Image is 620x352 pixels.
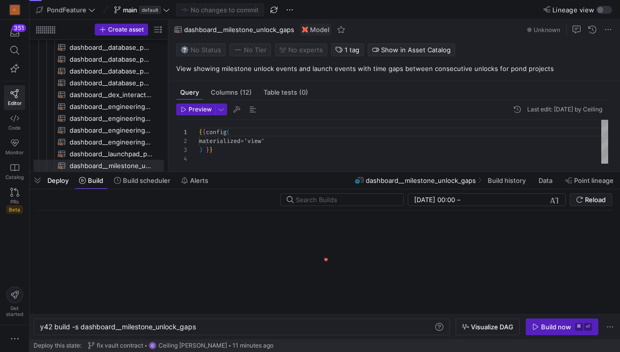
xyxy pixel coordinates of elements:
span: dashboard__launchpad_projects​​​​​​​​​​ [70,148,153,160]
a: dashboard__engineering_db_pond_active_users_monthly​​​​​​​​​​ [34,112,164,124]
span: – [457,196,461,204]
div: Press SPACE to select this row. [34,77,164,89]
span: { [202,128,206,136]
span: Alerts [190,176,208,184]
span: Lineage view [552,6,594,14]
a: dashboard__database_pond_online_model_submissions​​​​​​​​​​ [34,65,164,77]
span: dashboard__milestone_unlock_gaps [184,26,294,34]
span: } [206,146,209,154]
span: Data [539,176,552,184]
span: Deploy [47,176,69,184]
span: ( [227,128,230,136]
div: Press SPACE to select this row. [34,124,164,136]
a: Monitor [4,135,25,159]
span: dashboard__database_pond_online_developers​​​​​​​​​​ [70,54,153,65]
button: No tierNo Tier [230,43,271,56]
div: 3 [176,145,187,154]
button: PondFeature [34,3,98,16]
div: Press SPACE to select this row. [34,89,164,101]
div: C [10,5,20,15]
span: 11 minutes ago [232,342,273,349]
button: Preview [176,104,215,115]
button: Create asset [95,24,148,35]
span: No Tier [234,46,267,54]
span: Visualize DAG [471,323,513,331]
span: fix vault contract [97,342,143,349]
span: Preview [189,106,212,113]
span: (12) [240,89,252,96]
a: C [4,1,25,18]
button: maindefault [112,3,172,16]
img: https://lh3.googleusercontent.com/a/ACg8ocL5hHIcNgxjrjDvW2IB9Zc3OMw20Wvong8C6gpurw_crp9hOg=s96-c [149,342,156,350]
button: Build history [483,172,532,189]
button: Reload [570,193,612,206]
span: Query [180,89,199,96]
span: Editor [8,100,22,106]
a: dashboard__dex_interaction_analysis​​​​​​​​​​ [34,89,164,101]
span: Get started [6,305,23,317]
span: Build scheduler [123,176,170,184]
a: dashboard__database_pond_online_competitions​​​​​​​​​​ [34,41,164,53]
span: Deploy this state: [34,342,81,349]
button: Alerts [177,172,213,189]
span: ) [199,146,202,154]
span: dashboard__database_pond_online_model_submissions​​​​​​​​​​ [70,66,153,77]
span: materialized='view' [199,137,265,145]
button: 1 tag [331,43,364,56]
span: 1 tag [345,46,359,54]
span: Columns [211,89,252,96]
div: Press SPACE to select this row. [34,41,164,53]
img: No tier [234,46,242,54]
div: Press SPACE to select this row. [34,112,164,124]
span: PondFeature [47,6,86,14]
div: Press SPACE to select this row. [34,160,164,172]
span: PRs [10,199,19,205]
span: Show in Asset Catalog [381,46,451,54]
a: PRsBeta [4,184,25,217]
span: dashboard__milestone_unlock_gaps​​​​​​​​​​ [70,160,153,172]
span: Code [8,125,21,131]
div: Press SPACE to select this row. [34,148,164,160]
div: 1 [176,128,187,137]
div: 5 [176,163,187,172]
span: dashboard__engineering_db_pond_active_users​​​​​​​​​​ [70,125,153,136]
span: } [209,146,213,154]
img: No status [181,46,189,54]
span: dashboard__milestone_unlock_gaps [366,176,476,184]
a: Catalog [4,159,25,184]
div: 351 [12,24,26,32]
span: Unknown [534,26,560,34]
button: Visualize DAG [456,318,520,335]
span: Catalog [5,174,24,180]
span: main [123,6,137,14]
a: dashboard__engineering_db_pond_model_submitter_rate​​​​​​​​​​ [34,136,164,148]
div: Build now [541,323,571,331]
button: Data [534,172,559,189]
span: dashboard__engineering_db_pond_model_submitter_rate​​​​​​​​​​ [70,137,153,148]
span: dashboard__database_pond_online_competitions​​​​​​​​​​ [70,42,153,53]
button: Build [75,172,108,189]
a: dashboard__engineering_db_pond_active_users_daily​​​​​​​​​​ [34,101,164,112]
span: No expert s [288,46,323,54]
a: Editor [4,85,25,110]
span: { [199,128,202,136]
a: dashboard__database_pond_online_submissions​​​​​​​​​​ [34,77,164,89]
span: Table tests [264,89,308,96]
a: dashboard__launchpad_projects​​​​​​​​​​ [34,148,164,160]
div: Press SPACE to select this row. [34,65,164,77]
div: 2 [176,137,187,145]
div: Press SPACE to select this row. [34,136,164,148]
button: No statusNo Status [176,43,226,56]
div: Press SPACE to select this row. [34,53,164,65]
a: dashboard__database_pond_online_developers​​​​​​​​​​ [34,53,164,65]
span: Monitor [5,149,24,155]
span: config [206,128,227,136]
a: dashboard__engineering_db_pond_active_users​​​​​​​​​​ [34,124,164,136]
p: View showing milestone unlock events and launch events with time gaps between consecutive unlocks... [176,64,616,73]
span: dashboard__database_pond_online_submissions​​​​​​​​​​ [70,77,153,89]
span: Ceiling [PERSON_NAME] [158,342,227,349]
div: Last edit: [DATE] by Ceiling [527,106,602,113]
span: Build [88,176,103,184]
button: Point lineage [561,172,618,189]
div: Press SPACE to select this row. [34,101,164,112]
